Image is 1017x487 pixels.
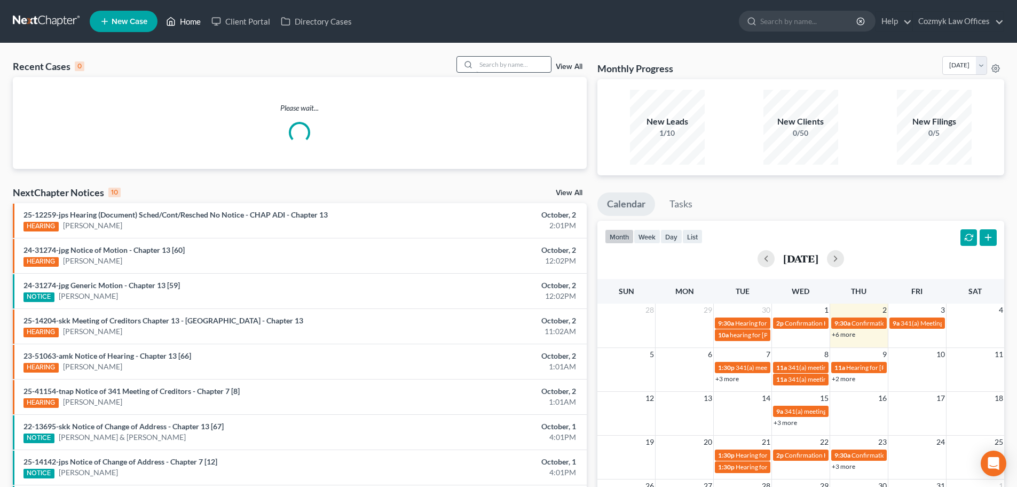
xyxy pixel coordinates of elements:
[23,316,303,325] a: 25-14204-skk Meeting of Creditors Chapter 13 - [GEOGRAPHIC_DATA] - Chapter 13
[736,451,870,459] span: Hearing for [PERSON_NAME] [PERSON_NAME]
[774,419,797,427] a: +3 more
[23,351,191,360] a: 23-51063-amk Notice of Hearing - Chapter 13 [66]
[897,115,972,128] div: New Filings
[399,467,576,478] div: 4:01PM
[760,11,858,31] input: Search by name...
[23,363,59,373] div: HEARING
[63,256,122,266] a: [PERSON_NAME]
[852,451,974,459] span: Confirmation Hearing for [PERSON_NAME]
[776,319,784,327] span: 2p
[23,328,59,337] div: HEARING
[63,220,122,231] a: [PERSON_NAME]
[682,229,703,244] button: list
[13,60,84,73] div: Recent Cases
[715,375,739,383] a: +3 more
[776,451,784,459] span: 2p
[703,436,713,449] span: 20
[556,63,582,71] a: View All
[63,326,122,337] a: [PERSON_NAME]
[399,280,576,291] div: October, 2
[399,457,576,467] div: October, 1
[834,364,845,372] span: 11a
[644,392,655,405] span: 12
[718,319,734,327] span: 9:30a
[399,397,576,407] div: 1:01AM
[832,330,855,338] a: +6 more
[75,61,84,71] div: 0
[597,192,655,216] a: Calendar
[23,245,185,254] a: 24-31274-jpg Notice of Motion - Chapter 13 [60]
[23,281,180,290] a: 24-31274-jpg Generic Motion - Chapter 13 [59]
[994,436,1004,449] span: 25
[206,12,275,31] a: Client Portal
[735,319,818,327] span: Hearing for [PERSON_NAME]
[761,392,771,405] span: 14
[846,364,929,372] span: Hearing for [PERSON_NAME]
[675,287,694,296] span: Mon
[644,436,655,449] span: 19
[161,12,206,31] a: Home
[819,436,830,449] span: 22
[783,253,818,264] h2: [DATE]
[23,257,59,267] div: HEARING
[23,422,224,431] a: 22-13695-skk Notice of Change of Address - Chapter 13 [67]
[730,331,812,339] span: hearing for [PERSON_NAME]
[275,12,357,31] a: Directory Cases
[940,304,946,316] span: 3
[851,287,866,296] span: Thu
[935,392,946,405] span: 17
[605,229,634,244] button: month
[399,351,576,361] div: October, 2
[935,348,946,361] span: 10
[649,348,655,361] span: 5
[399,291,576,302] div: 12:02PM
[784,407,887,415] span: 341(a) meeting for [PERSON_NAME]
[63,397,122,407] a: [PERSON_NAME]
[23,469,54,478] div: NOTICE
[834,451,850,459] span: 9:30a
[399,315,576,326] div: October, 2
[832,462,855,470] a: +3 more
[776,407,783,415] span: 9a
[785,319,907,327] span: Confirmation Hearing for [PERSON_NAME]
[881,348,888,361] span: 9
[399,256,576,266] div: 12:02PM
[630,115,705,128] div: New Leads
[23,386,240,396] a: 25-41154-tnap Notice of 341 Meeting of Creditors - Chapter 7 [8]
[112,18,147,26] span: New Case
[994,348,1004,361] span: 11
[597,62,673,75] h3: Monthly Progress
[785,451,907,459] span: Confirmation Hearing for [PERSON_NAME]
[897,128,972,138] div: 0/5
[876,12,912,31] a: Help
[834,319,850,327] span: 9:30a
[832,375,855,383] a: +2 more
[23,434,54,443] div: NOTICE
[23,398,59,408] div: HEARING
[399,421,576,432] div: October, 1
[881,304,888,316] span: 2
[703,304,713,316] span: 29
[619,287,634,296] span: Sun
[108,188,121,197] div: 10
[788,375,891,383] span: 341(a) meeting for [PERSON_NAME]
[736,287,750,296] span: Tue
[718,451,735,459] span: 1:30p
[23,210,328,219] a: 25-12259-jps Hearing (Document) Sched/Cont/Resched No Notice - CHAP ADI - Chapter 13
[399,220,576,231] div: 2:01PM
[761,304,771,316] span: 30
[998,304,1004,316] span: 4
[59,291,118,302] a: [PERSON_NAME]
[13,103,587,113] p: Please wait...
[63,361,122,372] a: [PERSON_NAME]
[877,392,888,405] span: 16
[399,361,576,372] div: 1:01AM
[476,57,551,72] input: Search by name...
[399,386,576,397] div: October, 2
[23,292,54,302] div: NOTICE
[763,115,838,128] div: New Clients
[556,189,582,197] a: View All
[59,432,186,443] a: [PERSON_NAME] & [PERSON_NAME]
[776,375,787,383] span: 11a
[23,457,217,466] a: 25-14142-jps Notice of Change of Address - Chapter 7 [12]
